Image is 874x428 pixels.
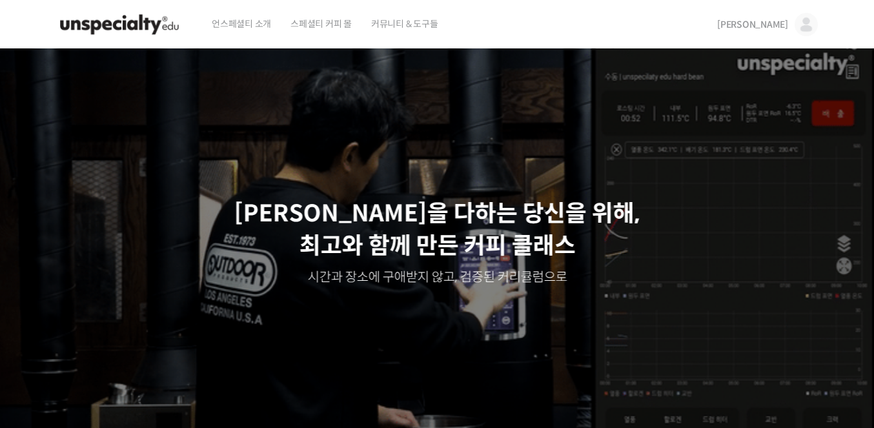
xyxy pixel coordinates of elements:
p: 시간과 장소에 구애받지 않고, 검증된 커리큘럼으로 [13,269,862,287]
p: [PERSON_NAME]을 다하는 당신을 위해, 최고와 함께 만든 커피 클래스 [13,198,862,263]
span: [PERSON_NAME] [717,19,788,30]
